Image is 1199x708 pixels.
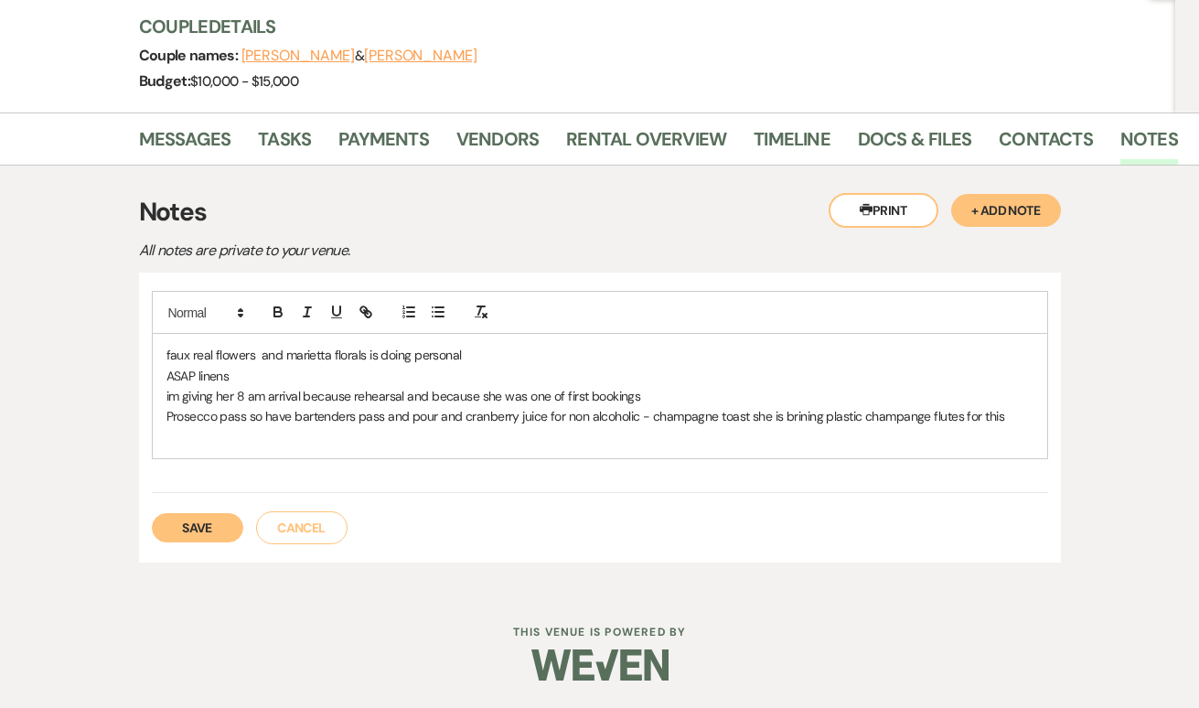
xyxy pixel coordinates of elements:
[166,366,1033,386] p: ASAP linens
[139,71,191,91] span: Budget:
[858,124,971,165] a: Docs & Files
[754,124,830,165] a: Timeline
[364,48,477,63] button: [PERSON_NAME]
[531,633,669,697] img: Weven Logo
[241,47,477,65] span: &
[258,124,311,165] a: Tasks
[566,124,726,165] a: Rental Overview
[951,194,1061,227] button: + Add Note
[139,14,1158,39] h3: Couple Details
[152,513,243,542] button: Save
[456,124,539,165] a: Vendors
[241,48,355,63] button: [PERSON_NAME]
[139,239,779,263] p: All notes are private to your venue.
[139,124,231,165] a: Messages
[338,124,429,165] a: Payments
[999,124,1093,165] a: Contacts
[139,193,1061,231] h3: Notes
[829,193,938,228] button: Print
[166,386,1033,406] p: im giving her 8 am arrival because rehearsal and because she was one of first bookings
[166,345,1033,365] p: faux real flowers and marietta florals is doing personal
[139,46,241,65] span: Couple names:
[1120,124,1178,165] a: Notes
[166,406,1033,426] p: Prosecco pass so have bartenders pass and pour and cranberry juice for non alcoholic - champagne ...
[190,72,298,91] span: $10,000 - $15,000
[256,511,348,544] button: Cancel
